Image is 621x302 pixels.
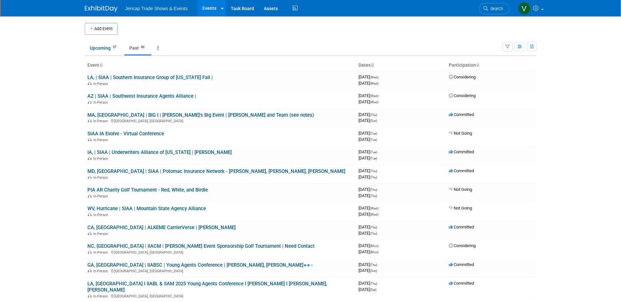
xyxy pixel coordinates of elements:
span: (Tue) [370,150,377,154]
img: In-Person Event [88,119,92,122]
div: [GEOGRAPHIC_DATA], [GEOGRAPHIC_DATA] [87,118,353,123]
a: MA, [GEOGRAPHIC_DATA] | BIG I | [PERSON_NAME]'s Big Event | [PERSON_NAME] and Team (see notes) [87,112,314,118]
span: Considering [449,75,476,79]
span: [DATE] [358,131,379,136]
a: LA, | SIAA | Southern Insurance Group of [US_STATE] Fall | [87,75,213,80]
img: In-Person Event [88,176,92,179]
a: WV, Hurricane | SIAA | Mountain State Agency Alliance [87,206,206,211]
a: Sort by Event Name [99,62,102,68]
img: In-Person Event [88,82,92,85]
img: In-Person Event [88,100,92,104]
span: - [378,262,379,267]
span: - [378,225,379,229]
span: In-Person [93,157,110,161]
span: Considering [449,93,476,98]
span: Considering [449,243,476,248]
a: Search [479,3,509,14]
img: ExhibitDay [85,6,118,12]
div: [GEOGRAPHIC_DATA], [GEOGRAPHIC_DATA] [87,249,353,255]
span: (Sun) [370,269,377,273]
a: IA, | SIAA | Underwriters Alliance of [US_STATE] | [PERSON_NAME] [87,149,232,155]
span: [DATE] [358,112,379,117]
span: (Wed) [370,94,378,98]
th: Participation [446,60,537,71]
a: Sort by Participation Type [476,62,479,68]
span: [DATE] [358,75,380,79]
span: (Wed) [370,75,378,79]
span: [DATE] [358,225,379,229]
span: Jencap Trade Shows & Events [125,6,188,11]
span: In-Person [93,194,110,198]
span: [DATE] [358,168,379,173]
a: MD, [GEOGRAPHIC_DATA] | SIAA | Potomac Insurance Network - [PERSON_NAME], [PERSON_NAME], [PERSON_... [87,168,345,174]
span: [DATE] [358,268,377,273]
span: - [378,149,379,154]
span: [DATE] [358,249,378,254]
th: Dates [356,60,446,71]
span: Committed [449,225,474,229]
span: (Thu) [370,169,377,173]
span: Committed [449,262,474,267]
img: In-Person Event [88,269,92,272]
img: In-Person Event [88,250,92,254]
a: PIA AR Charity Golf Tournament - Red, White, and Birdie [87,187,208,193]
img: In-Person Event [88,294,92,297]
a: Past83 [124,42,151,54]
img: In-Person Event [88,213,92,216]
a: NC, [GEOGRAPHIC_DATA] | IIACM | [PERSON_NAME] Event Sponsorship Golf Tournament | Need Contact [87,243,315,249]
span: - [378,281,379,286]
span: - [379,75,380,79]
span: In-Person [93,138,110,142]
span: [DATE] [358,212,378,217]
span: In-Person [93,294,110,298]
span: (Thu) [370,188,377,192]
span: (Tue) [370,132,377,135]
span: (Thu) [370,232,377,235]
div: [GEOGRAPHIC_DATA], [GEOGRAPHIC_DATA] [87,268,353,273]
a: Upcoming37 [85,42,123,54]
span: - [378,112,379,117]
span: (Wed) [370,82,378,85]
span: (Thu) [370,113,377,117]
span: [DATE] [358,93,380,98]
span: [DATE] [358,287,376,292]
span: Not Going [449,131,472,136]
span: - [379,243,380,248]
span: - [378,187,379,192]
span: Not Going [449,206,472,210]
span: In-Person [93,250,110,255]
span: (Thu) [370,226,377,229]
span: [DATE] [358,243,380,248]
a: AZ | SIAA | Southwest Insurance Agents Alliance | [87,93,196,99]
span: [DATE] [358,193,377,198]
a: GA, [GEOGRAPHIC_DATA] | IIABSC | Young Agents Conference | [PERSON_NAME], [PERSON_NAME] [87,262,313,268]
img: In-Person Event [88,232,92,235]
span: (Wed) [370,207,378,210]
div: [GEOGRAPHIC_DATA], [GEOGRAPHIC_DATA] [87,293,353,298]
span: - [379,93,380,98]
span: [DATE] [358,81,378,86]
span: [DATE] [358,262,379,267]
span: 37 [111,45,118,50]
span: (Tue) [370,157,377,160]
span: Not Going [449,187,472,192]
span: [DATE] [358,175,377,179]
span: Committed [449,112,474,117]
span: Committed [449,149,474,154]
img: Vanessa O'Brien [518,2,530,15]
span: [DATE] [358,187,379,192]
span: Committed [449,168,474,173]
span: In-Person [93,213,110,217]
img: In-Person Event [88,138,92,141]
span: - [378,131,379,136]
span: [DATE] [358,206,380,210]
span: (Sat) [370,288,376,292]
img: In-Person Event [88,157,92,160]
span: (Wed) [370,213,378,216]
span: (Wed) [370,100,378,104]
span: [DATE] [358,99,378,104]
span: Search [488,6,503,11]
span: [DATE] [358,281,379,286]
span: [DATE] [358,137,377,142]
span: In-Person [93,119,110,123]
